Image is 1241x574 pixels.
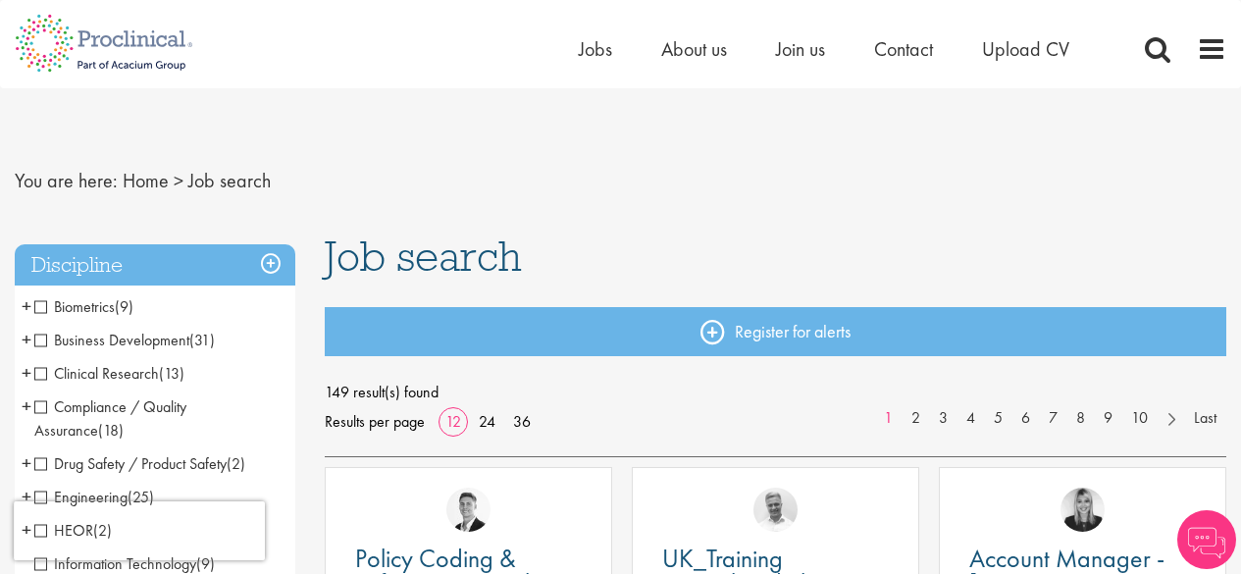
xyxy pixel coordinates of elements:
span: Compliance / Quality Assurance [34,396,186,441]
a: Upload CV [982,36,1069,62]
span: Results per page [325,407,425,437]
span: (13) [159,363,184,384]
span: (18) [98,420,124,441]
span: Biometrics [34,296,133,317]
span: Drug Safety / Product Safety [34,453,227,474]
span: + [22,448,31,478]
img: Janelle Jones [1060,488,1105,532]
span: + [22,391,31,421]
img: Chatbot [1177,510,1236,569]
a: 1 [874,407,903,430]
a: 7 [1039,407,1067,430]
a: 10 [1121,407,1158,430]
span: (9) [196,553,215,574]
a: 6 [1011,407,1040,430]
span: Information Technology [34,553,215,574]
a: 8 [1066,407,1095,430]
span: + [22,291,31,321]
span: + [22,325,31,354]
h3: Discipline [15,244,295,287]
span: Clinical Research [34,363,159,384]
span: You are here: [15,168,118,193]
span: + [22,482,31,511]
a: breadcrumb link [123,168,169,193]
a: About us [661,36,727,62]
span: Business Development [34,330,215,350]
span: Clinical Research [34,363,184,384]
a: 3 [929,407,957,430]
a: 2 [902,407,930,430]
span: (2) [227,453,245,474]
span: + [22,358,31,388]
span: (31) [189,330,215,350]
span: > [174,168,183,193]
a: 36 [506,411,538,432]
a: 4 [957,407,985,430]
a: 9 [1094,407,1122,430]
a: Contact [874,36,933,62]
a: 5 [984,407,1012,430]
img: Joshua Bye [753,488,798,532]
span: Biometrics [34,296,115,317]
a: Register for alerts [325,307,1226,356]
span: Business Development [34,330,189,350]
a: 12 [439,411,468,432]
span: Job search [325,230,522,283]
a: Jobs [579,36,612,62]
span: Drug Safety / Product Safety [34,453,245,474]
span: (9) [115,296,133,317]
span: Job search [188,168,271,193]
a: 24 [472,411,502,432]
span: Engineering [34,487,154,507]
span: Engineering [34,487,128,507]
iframe: reCAPTCHA [14,501,265,560]
span: (25) [128,487,154,507]
span: 149 result(s) found [325,378,1226,407]
a: Last [1184,407,1226,430]
img: George Watson [446,488,491,532]
span: Information Technology [34,553,196,574]
a: Join us [776,36,825,62]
